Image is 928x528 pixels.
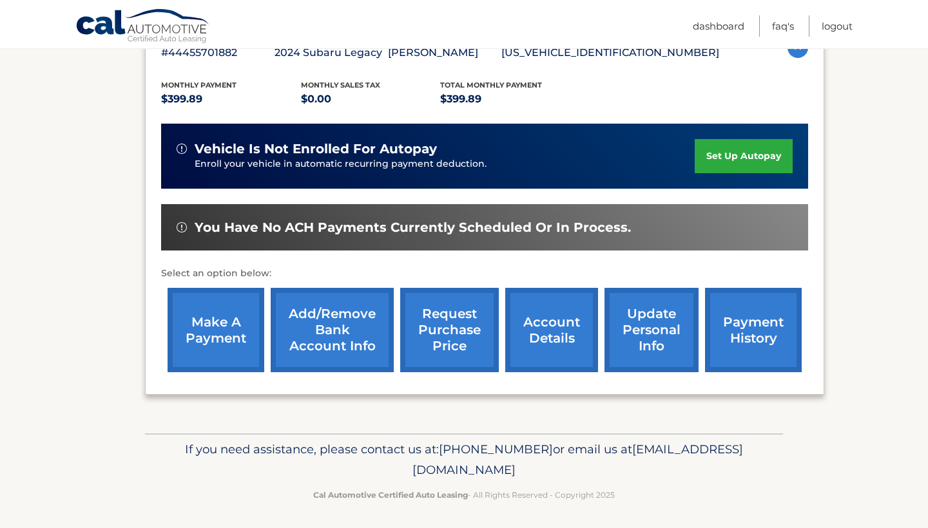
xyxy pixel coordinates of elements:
[161,80,237,90] span: Monthly Payment
[168,288,264,372] a: make a payment
[440,80,542,90] span: Total Monthly Payment
[693,15,744,37] a: Dashboard
[501,44,719,62] p: [US_VEHICLE_IDENTIFICATION_NUMBER]
[153,439,775,480] p: If you need assistance, please contact us at: or email us at
[161,90,301,108] p: $399.89
[505,288,598,372] a: account details
[161,266,808,281] p: Select an option below:
[275,44,388,62] p: 2024 Subaru Legacy
[195,157,695,171] p: Enroll your vehicle in automatic recurring payment deduction.
[301,80,380,90] span: Monthly sales Tax
[301,90,441,108] p: $0.00
[195,141,437,157] span: vehicle is not enrolled for autopay
[388,44,501,62] p: [PERSON_NAME]
[75,8,211,46] a: Cal Automotive
[705,288,802,372] a: payment history
[177,222,187,232] img: alert-white.svg
[604,288,699,372] a: update personal info
[412,442,743,477] span: [EMAIL_ADDRESS][DOMAIN_NAME]
[440,90,580,108] p: $399.89
[439,442,553,457] span: [PHONE_NUMBER]
[195,220,631,236] span: You have no ACH payments currently scheduled or in process.
[822,15,853,37] a: Logout
[313,490,468,500] strong: Cal Automotive Certified Auto Leasing
[772,15,794,37] a: FAQ's
[271,288,394,372] a: Add/Remove bank account info
[400,288,499,372] a: request purchase price
[161,44,275,62] p: #44455701882
[695,139,793,173] a: set up autopay
[177,144,187,154] img: alert-white.svg
[153,488,775,502] p: - All Rights Reserved - Copyright 2025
